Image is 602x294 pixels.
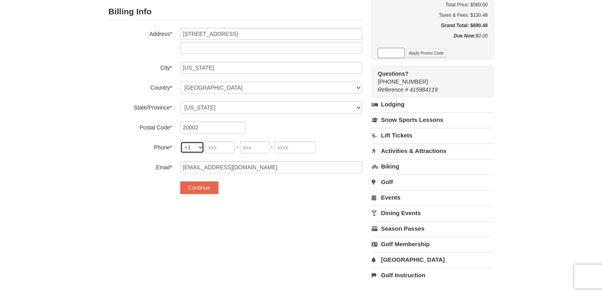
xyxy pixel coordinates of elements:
span: - [271,144,273,150]
a: Events [372,190,493,205]
a: [GEOGRAPHIC_DATA] [372,252,493,267]
span: 415984119 [410,86,438,93]
label: Email* [109,161,172,171]
button: Apply Promo Code [406,49,446,57]
input: xxx [240,141,269,153]
span: [PHONE_NUMBER] [378,70,479,85]
a: Dining Events [372,206,493,220]
label: Postal Code* [109,122,172,131]
label: State/Province* [109,102,172,112]
button: Continue [180,181,218,194]
label: City* [109,62,172,72]
h2: Billing Info [109,4,362,20]
a: Lodging [372,97,493,112]
a: Biking [372,159,493,174]
div: $0.00 [378,32,487,48]
input: Email [180,161,362,173]
input: Billing Info [180,28,362,40]
label: Country* [109,82,172,92]
input: Postal Code [180,122,245,133]
input: City [180,62,362,74]
a: Golf [372,174,493,189]
strong: Questions? [378,71,408,77]
a: Activities & Attractions [372,143,493,158]
span: Reference # [378,86,408,93]
a: Season Passes [372,221,493,236]
label: Phone* [109,141,172,151]
a: Golf Instruction [372,268,493,282]
a: Lift Tickets [372,128,493,143]
h5: Grand Total: $690.48 [378,22,487,29]
strong: Due Now: [454,33,475,39]
h6: Total Price: $560.00 [378,1,487,9]
input: xxxx [274,141,316,153]
span: - [236,144,238,150]
a: Snow Sports Lessons [372,112,493,127]
div: Taxes & Fees: $130.48 [378,11,487,19]
a: Golf Membership [372,237,493,251]
label: Address* [109,28,172,38]
input: xxx [205,141,235,153]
